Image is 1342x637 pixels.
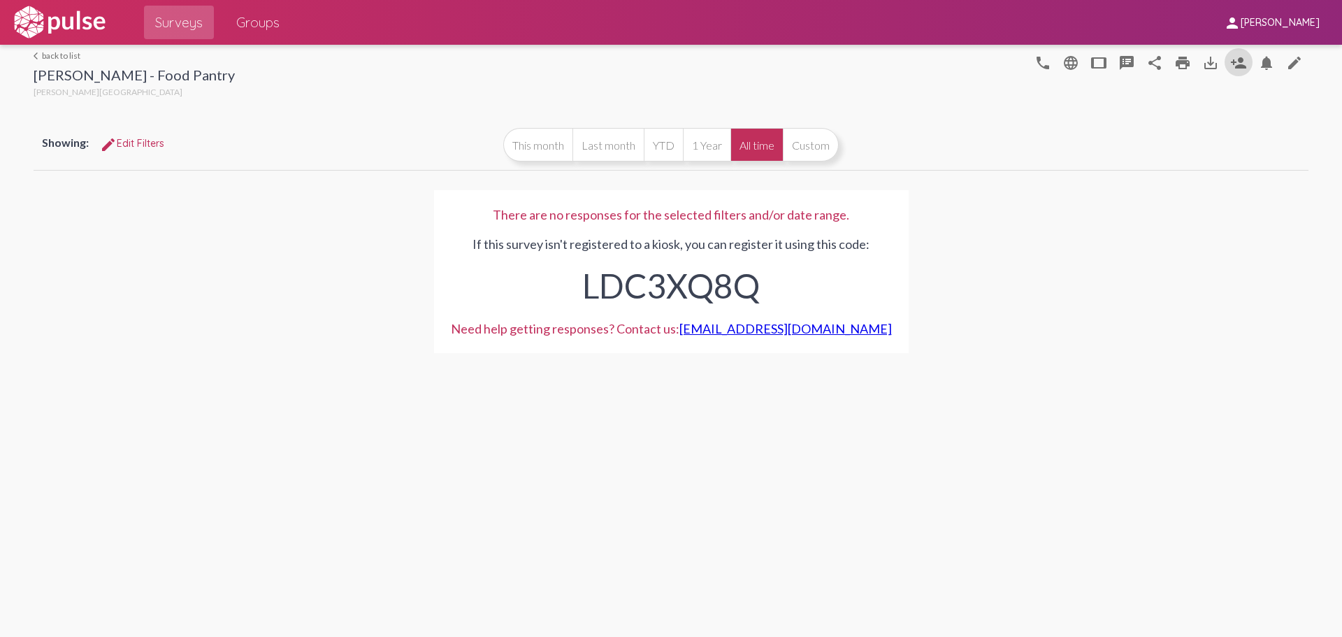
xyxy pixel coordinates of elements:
button: YTD [644,128,683,162]
button: Download [1197,48,1225,76]
div: Need help getting responses? Contact us: [451,321,892,336]
button: All time [730,128,783,162]
mat-icon: Bell [1258,55,1275,71]
button: Custom [783,128,839,162]
a: print [1169,48,1197,76]
button: Share [1141,48,1169,76]
div: If this survey isn't registered to a kiosk, you can register it using this code: [451,222,892,313]
button: speaker_notes [1113,48,1141,76]
button: This month [503,128,572,162]
mat-icon: Edit Filters [100,136,117,153]
mat-icon: edit [1286,55,1303,71]
button: language [1029,48,1057,76]
button: Bell [1253,48,1280,76]
img: white-logo.svg [11,5,108,40]
mat-icon: arrow_back_ios [34,52,42,60]
button: Person [1225,48,1253,76]
button: Edit FiltersEdit Filters [89,131,175,156]
button: tablet [1085,48,1113,76]
span: Showing: [42,136,89,149]
div: [PERSON_NAME] - Food Pantry [34,66,235,87]
span: Groups [236,10,280,35]
a: edit [1280,48,1308,76]
mat-icon: Download [1202,55,1219,71]
div: There are no responses for the selected filters and/or date range. [451,207,892,222]
mat-icon: person [1224,15,1241,31]
a: [EMAIL_ADDRESS][DOMAIN_NAME] [679,321,892,336]
mat-icon: Person [1230,55,1247,71]
mat-icon: Share [1146,55,1163,71]
mat-icon: tablet [1090,55,1107,71]
mat-icon: print [1174,55,1191,71]
mat-icon: speaker_notes [1118,55,1135,71]
button: 1 Year [683,128,730,162]
a: Groups [225,6,291,39]
span: Edit Filters [100,137,164,150]
button: [PERSON_NAME] [1213,9,1331,35]
div: LDC3XQ8Q [451,252,892,313]
span: Surveys [155,10,203,35]
button: language [1057,48,1085,76]
span: [PERSON_NAME] [1241,17,1320,29]
mat-icon: language [1062,55,1079,71]
span: [PERSON_NAME][GEOGRAPHIC_DATA] [34,87,182,97]
mat-icon: language [1034,55,1051,71]
button: Last month [572,128,644,162]
a: back to list [34,50,235,61]
a: Surveys [144,6,214,39]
